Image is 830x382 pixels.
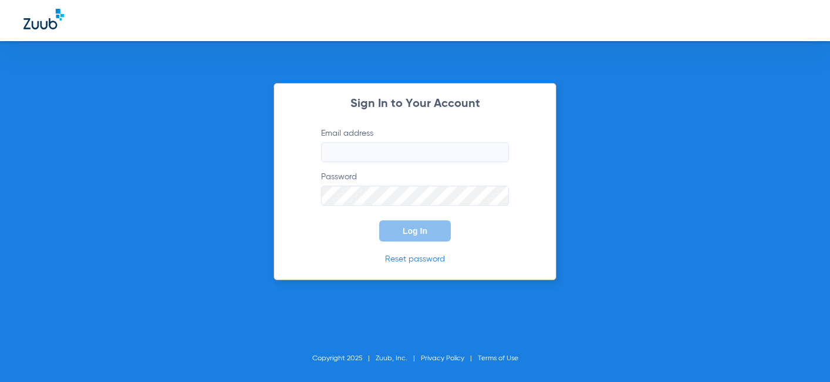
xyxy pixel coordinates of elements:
[771,326,830,382] iframe: Chat Widget
[23,9,64,29] img: Zuub Logo
[321,128,509,162] label: Email address
[403,226,427,236] span: Log In
[385,255,445,263] a: Reset password
[379,220,451,242] button: Log In
[421,355,464,362] a: Privacy Policy
[376,353,421,364] li: Zuub, Inc.
[312,353,376,364] li: Copyright 2025
[321,171,509,206] label: Password
[321,142,509,162] input: Email address
[478,355,518,362] a: Terms of Use
[321,186,509,206] input: Password
[303,98,527,110] h2: Sign In to Your Account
